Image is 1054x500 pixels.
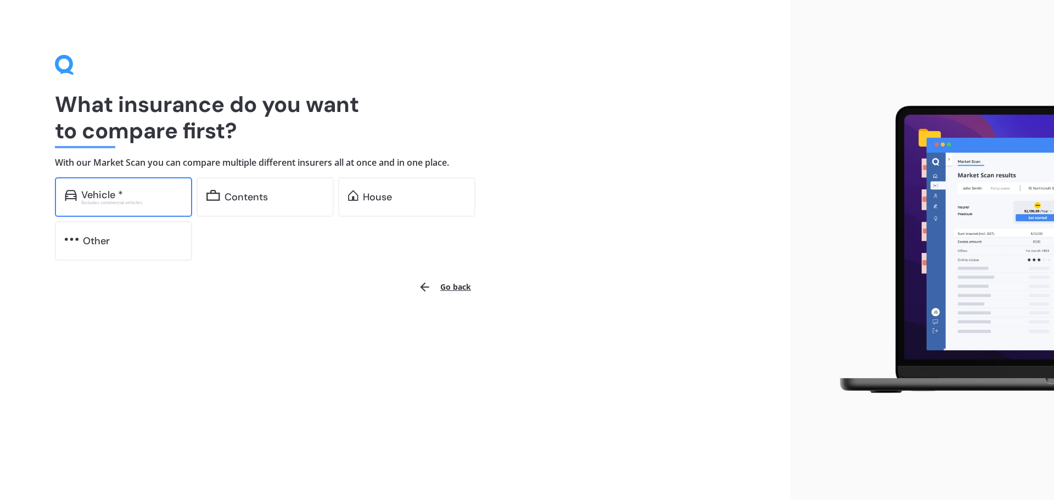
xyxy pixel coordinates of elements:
img: laptop.webp [824,99,1054,401]
img: other.81dba5aafe580aa69f38.svg [65,234,79,245]
div: Contents [225,192,268,203]
h1: What insurance do you want to compare first? [55,91,736,144]
img: car.f15378c7a67c060ca3f3.svg [65,190,77,201]
div: Vehicle * [81,189,123,200]
img: content.01f40a52572271636b6f.svg [206,190,220,201]
div: Excludes commercial vehicles [81,200,182,205]
img: home.91c183c226a05b4dc763.svg [348,190,358,201]
button: Go back [412,274,478,300]
div: Other [83,235,110,246]
h4: With our Market Scan you can compare multiple different insurers all at once and in one place. [55,157,736,168]
div: House [363,192,392,203]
